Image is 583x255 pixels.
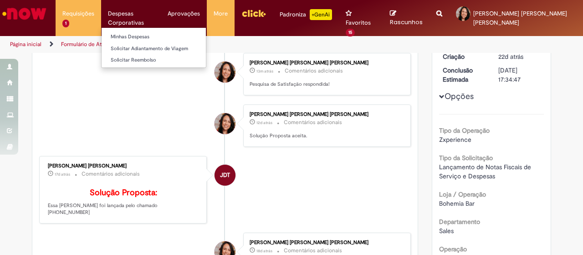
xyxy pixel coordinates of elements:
small: Comentários adicionais [284,247,342,255]
a: Minhas Despesas [102,32,206,42]
a: Formulário de Atendimento [61,41,128,48]
span: 17d atrás [55,172,70,177]
p: Essa [PERSON_NAME] foi lançada pelo chamado [PHONE_NUMBER] [48,188,199,216]
span: 12d atrás [256,120,272,125]
ul: Trilhas de página [7,36,382,53]
span: 18d atrás [256,248,272,254]
dt: Conclusão Estimada [436,66,492,84]
span: 1 [62,20,69,27]
div: Suelen Almeida Lopes Neves Rodrigues [215,62,235,83]
ul: Despesas Corporativas [101,27,206,68]
p: Pesquisa de Satisfação respondida! [250,81,401,88]
b: Loja / Operação [439,190,486,198]
b: Tipo da Operação [439,126,490,135]
div: [PERSON_NAME] [PERSON_NAME] [48,163,199,169]
dt: Criação [436,52,492,61]
img: click_logo_yellow_360x200.png [241,6,266,20]
b: Operação [439,245,467,253]
p: Solução Proposta aceita. [250,132,401,140]
div: Jessica Dayane Teixeira Barbosa [215,165,235,186]
span: Rascunhos [390,18,423,26]
img: ServiceNow [1,5,48,23]
small: Comentários adicionais [285,67,343,75]
span: Requisições [62,9,94,18]
time: 12/08/2025 12:24:07 [256,248,272,254]
span: Favoritos [346,18,371,27]
span: Aprovações [168,9,200,18]
small: Comentários adicionais [284,119,342,126]
span: More [214,9,228,18]
span: [PERSON_NAME] [PERSON_NAME] [PERSON_NAME] [473,10,567,26]
a: Rascunhos [390,10,423,26]
span: Lançamento de Notas Fiscais de Serviço e Despesas [439,163,533,180]
span: Zxperience [439,135,471,144]
span: Despesas Corporativas [108,9,154,27]
div: Suelen Almeida Lopes Neves Rodrigues [215,113,235,134]
small: Comentários adicionais [82,170,140,178]
div: [PERSON_NAME] [PERSON_NAME] [PERSON_NAME] [250,60,401,66]
time: 08/08/2025 10:15:07 [498,52,523,61]
b: Departamento [439,218,480,226]
time: 18/08/2025 10:26:26 [256,120,272,125]
span: 22d atrás [498,52,523,61]
span: Bohemia Bar [439,199,475,208]
a: Página inicial [10,41,41,48]
span: JDT [220,164,230,186]
span: Sales [439,227,454,235]
b: Solução Proposta: [90,187,157,198]
time: 13/08/2025 13:06:53 [55,172,70,177]
div: 08/08/2025 10:15:07 [498,52,541,61]
div: Padroniza [280,9,332,20]
a: Solicitar Adiantamento de Viagem [102,44,206,54]
span: 13m atrás [256,68,273,74]
b: Tipo da Solicitação [439,154,493,162]
div: [PERSON_NAME] [PERSON_NAME] [PERSON_NAME] [250,112,401,117]
a: Solicitar Reembolso [102,55,206,65]
p: +GenAi [310,9,332,20]
span: 15 [346,29,355,36]
div: [DATE] 17:34:47 [498,66,541,84]
div: [PERSON_NAME] [PERSON_NAME] [PERSON_NAME] [250,240,401,245]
